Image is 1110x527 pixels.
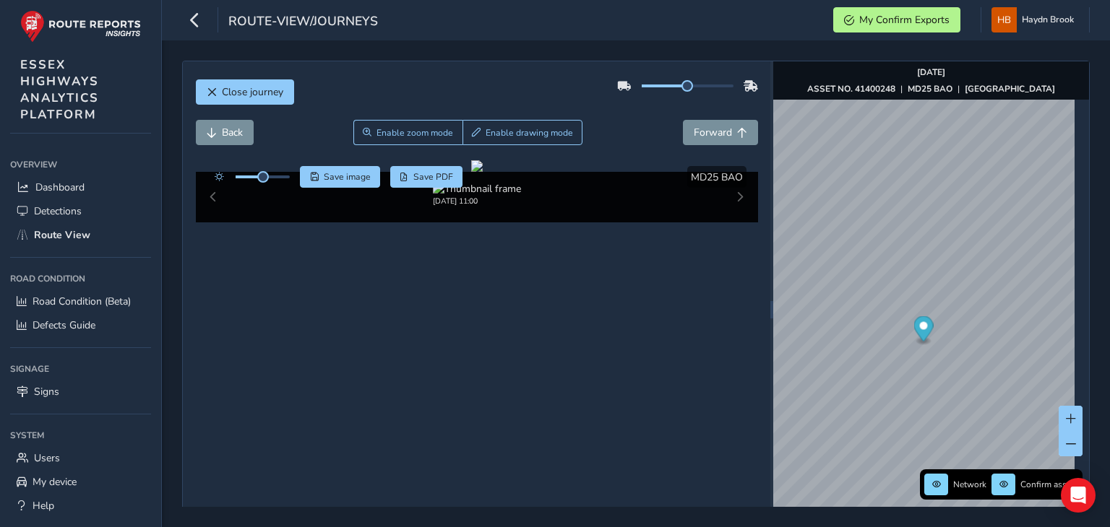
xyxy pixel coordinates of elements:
button: Save [300,166,380,188]
span: Help [33,499,54,513]
button: Haydn Brook [991,7,1079,32]
span: Close journey [222,85,283,99]
button: Close journey [196,79,294,105]
span: Detections [34,204,82,218]
a: Signs [10,380,151,404]
a: Help [10,494,151,518]
a: Dashboard [10,175,151,199]
a: Road Condition (Beta) [10,289,151,313]
div: Overview [10,154,151,175]
div: | | [807,83,1055,95]
span: Dashboard [35,180,85,194]
div: Map marker [914,316,934,346]
a: Route View [10,223,151,247]
span: Users [34,451,60,465]
a: Detections [10,199,151,223]
span: route-view/journeys [228,12,378,32]
strong: ASSET NO. 41400248 [807,83,895,95]
span: Back [222,126,243,139]
span: Save image [324,171,371,183]
strong: [GEOGRAPHIC_DATA] [965,83,1055,95]
button: My Confirm Exports [833,7,960,32]
div: Road Condition [10,268,151,289]
a: My device [10,470,151,494]
span: MD25 BAO [691,170,743,184]
span: Haydn Brook [1022,7,1074,32]
button: Back [196,120,254,145]
button: Draw [462,120,583,145]
strong: MD25 BAO [908,83,952,95]
span: Forward [694,126,732,139]
span: Enable drawing mode [486,127,573,139]
div: System [10,424,151,446]
span: My device [33,475,77,489]
span: Network [953,479,986,490]
span: Enable zoom mode [377,127,453,139]
button: PDF [390,166,463,188]
div: [DATE] 11:00 [433,196,521,206]
div: Open Intercom Messenger [1061,478,1096,513]
button: Forward [683,120,758,145]
span: Road Condition (Beta) [33,295,131,308]
span: Confirm assets [1020,479,1078,490]
img: rr logo [20,10,141,43]
span: My Confirm Exports [859,13,950,27]
span: Save PDF [413,171,453,183]
a: Defects Guide [10,313,151,337]
a: Users [10,446,151,470]
img: Thumbnail frame [433,182,521,196]
button: Zoom [353,120,462,145]
img: diamond-layout [991,7,1017,32]
span: Defects Guide [33,318,95,332]
div: Signage [10,358,151,380]
span: Route View [34,228,90,242]
span: Signs [34,385,59,398]
span: ESSEX HIGHWAYS ANALYTICS PLATFORM [20,56,99,123]
strong: [DATE] [917,66,945,78]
